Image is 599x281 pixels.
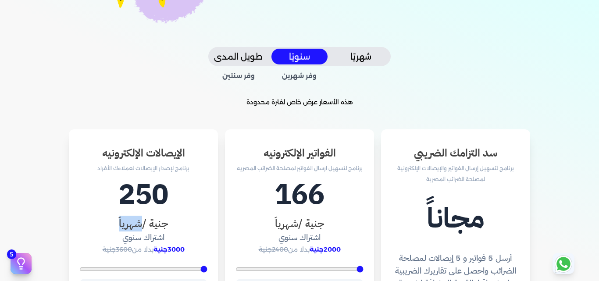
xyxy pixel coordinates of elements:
[210,49,266,65] button: طويل المدى
[392,145,520,161] h3: سد التزامك الضريبي
[392,197,520,239] h1: مجاناً
[333,49,389,65] button: شهريًا
[235,145,364,161] h3: الفواتير الإلكترونيه
[310,245,341,253] span: 2000جنية
[259,245,288,253] span: 2400جنية
[271,71,328,81] span: وفر شهرين
[11,253,32,274] button: 5
[79,216,207,231] h3: جنية /شهرياَ
[79,163,207,174] p: برنامج لإصدار الإيصالات لعملاءك الأفراد
[392,163,520,185] p: برنامج لتسهيل إرسال الفواتير والإيصالات الإلكترونية لمصلحة الضرائب المصرية
[79,231,207,244] h4: اشتراك سنوي
[79,174,207,216] h1: 250
[79,145,207,161] h3: الإيصالات الإلكترونيه
[235,174,364,216] h1: 166
[235,244,364,256] p: بدلا من
[235,216,364,231] h3: جنية /شهرياَ
[103,245,132,253] span: 3600جنية
[235,163,364,174] p: برنامج لتسهيل ارسال الفواتير لمصلحة الضرائب المصريه
[271,49,328,65] button: سنويًا
[7,249,16,259] span: 5
[210,71,267,81] span: وفر سنتين
[26,97,573,108] p: هذه الأسعار عرض خاص لفترة محدودة
[235,231,364,244] h4: اشتراك سنوي
[153,245,185,253] span: 3000جنية
[79,244,207,256] p: بدلا من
